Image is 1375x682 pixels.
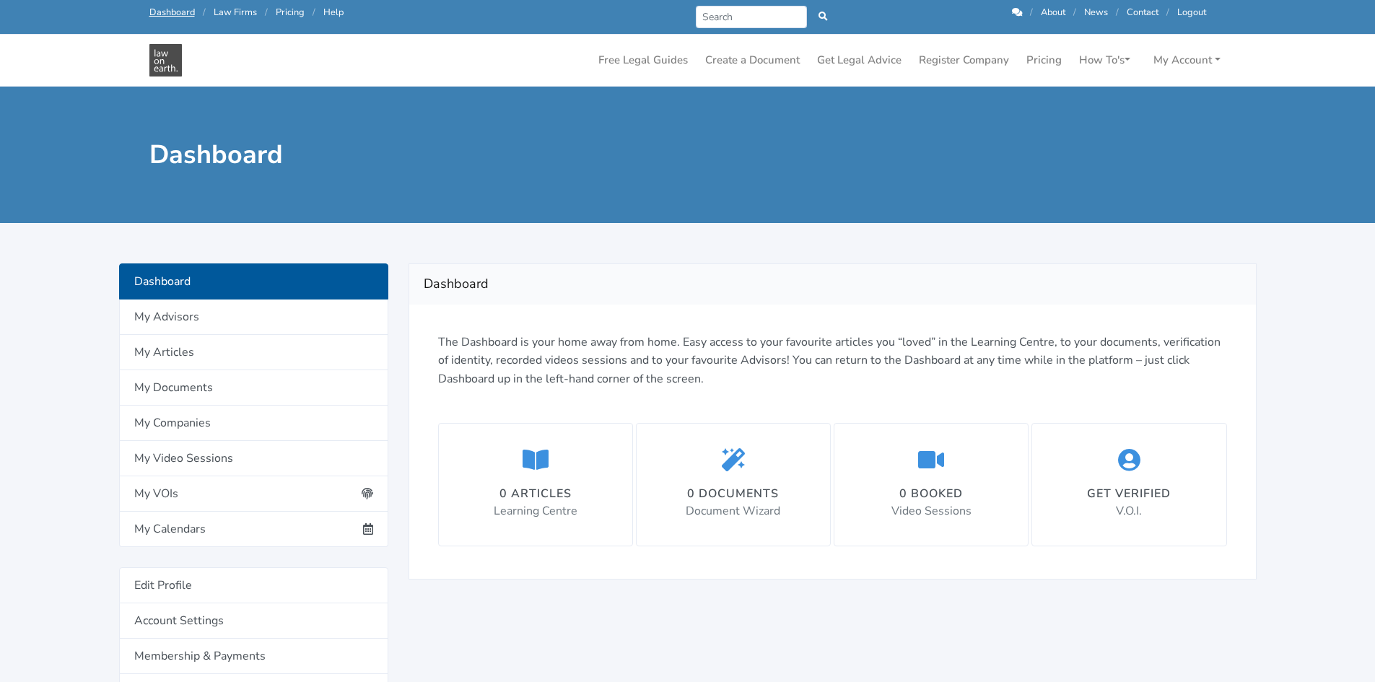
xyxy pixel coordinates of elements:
p: Learning Centre [494,502,577,521]
div: 0 booked [891,485,972,502]
a: My VOIs [119,476,388,512]
a: News [1084,6,1108,19]
div: 0 articles [494,485,577,502]
a: Account Settings [119,603,388,639]
a: 0 booked Video Sessions [834,423,1029,546]
a: Register Company [913,46,1015,74]
p: Video Sessions [891,502,972,521]
span: / [1166,6,1169,19]
span: / [313,6,315,19]
a: My Video Sessions [119,441,388,476]
a: Dashboard [119,263,388,300]
img: Law On Earth [149,44,182,76]
a: Create a Document [699,46,806,74]
a: Free Legal Guides [593,46,694,74]
a: Pricing [1021,46,1068,74]
a: My Companies [119,406,388,441]
p: The Dashboard is your home away from home. Easy access to your favourite articles you “loved” in ... [438,333,1227,389]
a: Get Legal Advice [811,46,907,74]
h1: Dashboard [149,139,678,171]
a: My Account [1148,46,1226,74]
span: / [265,6,268,19]
a: 0 articles Learning Centre [438,423,633,546]
a: Get Verified V.O.I. [1031,423,1226,546]
a: My Articles [119,335,388,370]
a: Logout [1177,6,1206,19]
p: V.O.I. [1087,502,1171,521]
a: My Advisors [119,300,388,335]
a: How To's [1073,46,1136,74]
a: Pricing [276,6,305,19]
p: Document Wizard [686,502,780,521]
a: Dashboard [149,6,195,19]
div: Get Verified [1087,485,1171,502]
a: Contact [1127,6,1158,19]
span: / [1030,6,1033,19]
a: Membership & Payments [119,639,388,674]
a: 0 documents Document Wizard [636,423,831,546]
span: / [1116,6,1119,19]
a: About [1041,6,1065,19]
a: My Documents [119,370,388,406]
div: 0 documents [686,485,780,502]
span: / [203,6,206,19]
a: Law Firms [214,6,257,19]
span: / [1073,6,1076,19]
a: Edit Profile [119,567,388,603]
h2: Dashboard [424,273,1241,296]
input: Search [696,6,808,28]
a: Help [323,6,344,19]
a: My Calendars [119,512,388,547]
